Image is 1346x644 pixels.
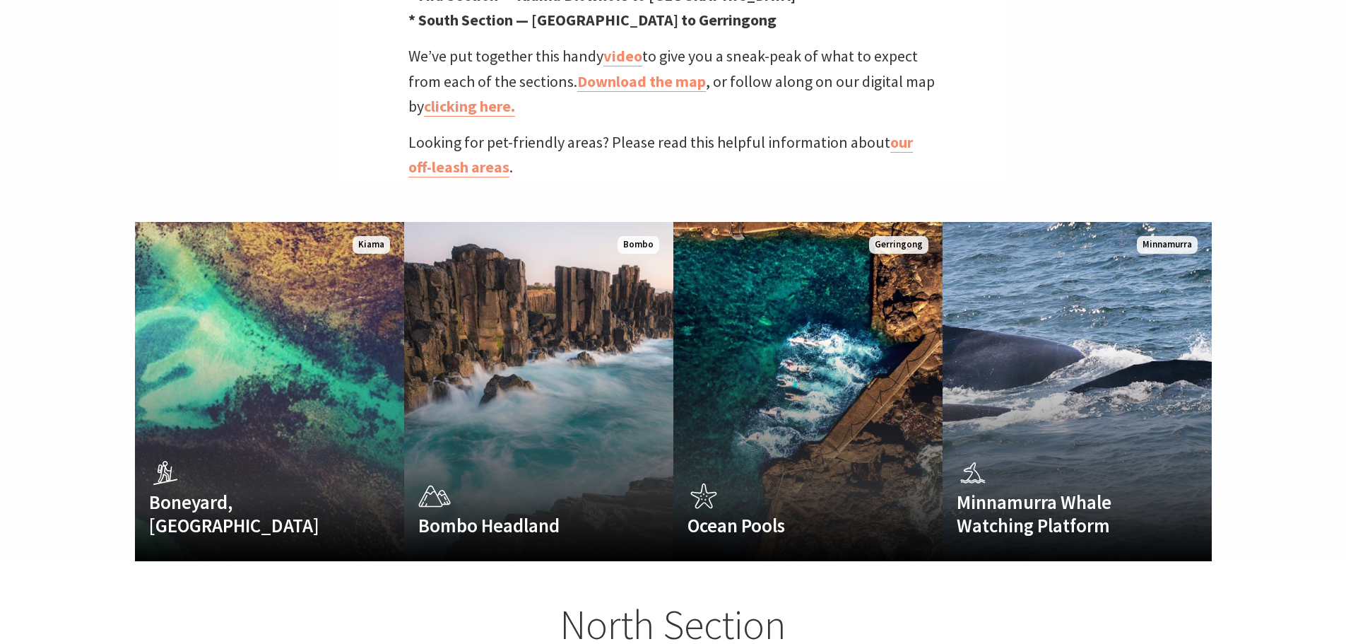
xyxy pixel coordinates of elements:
[603,46,642,66] a: video
[408,130,938,180] p: Looking for pet-friendly areas? Please read this helpful information about .
[408,132,913,177] a: our off-leash areas
[577,71,706,92] a: Download the map
[408,44,938,119] p: We’ve put together this handy to give you a sneak-peak of what to expect from each of the section...
[687,514,888,537] h4: Ocean Pools
[869,236,928,254] span: Gerringong
[424,96,515,117] a: clicking here.
[353,236,390,254] span: Kiama
[957,491,1157,537] h4: Minnamurra Whale Watching Platform
[418,514,619,537] h4: Bombo Headland
[943,222,1212,561] a: Minnamurra Whale Watching Platform Minnamurra
[1137,236,1198,254] span: Minnamurra
[618,236,659,254] span: Bombo
[408,10,777,30] strong: * South Section — [GEOGRAPHIC_DATA] to Gerringong
[673,222,943,561] a: Ocean Pools Gerringong
[404,222,673,561] a: Bombo Headland Bombo
[135,222,404,561] a: Boneyard, [GEOGRAPHIC_DATA] Kiama
[149,491,350,537] h4: Boneyard, [GEOGRAPHIC_DATA]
